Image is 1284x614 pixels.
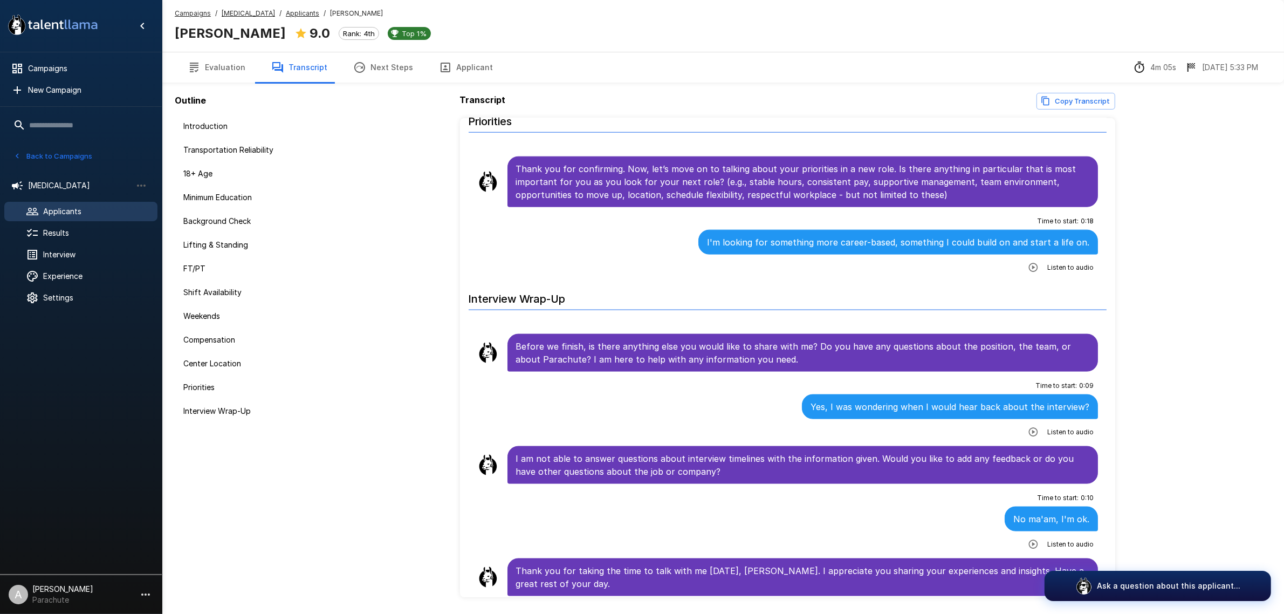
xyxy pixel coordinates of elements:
[477,342,499,364] img: llama_clean.png
[1047,427,1094,438] span: Listen to audio
[811,400,1089,413] p: Yes, I was wondering when I would hear back about the interview?
[516,340,1090,366] p: Before we finish, is there anything else you would like to share with me? Do you have any questio...
[1185,61,1258,74] div: The date and time when the interview was completed
[477,454,499,476] img: llama_clean.png
[339,29,379,38] span: Rank: 4th
[426,52,506,83] button: Applicant
[330,8,383,19] span: [PERSON_NAME]
[286,9,319,17] u: Applicants
[1150,62,1176,73] p: 4m 05s
[1047,262,1094,273] span: Listen to audio
[516,564,1090,590] p: Thank you for taking the time to talk with me [DATE], [PERSON_NAME]. I appreciate you sharing you...
[175,52,258,83] button: Evaluation
[1133,61,1176,74] div: The time between starting and completing the interview
[1075,577,1093,595] img: logo_glasses@2x.png
[460,94,506,105] b: Transcript
[1081,493,1094,503] span: 0 : 10
[1037,216,1079,227] span: Time to start :
[1047,539,1094,550] span: Listen to audio
[1079,380,1094,391] span: 0 : 09
[1035,380,1077,391] span: Time to start :
[175,25,286,41] b: [PERSON_NAME]
[340,52,426,83] button: Next Steps
[1037,493,1079,503] span: Time to start :
[477,567,499,588] img: llama_clean.png
[175,9,211,17] u: Campaigns
[324,8,326,19] span: /
[215,8,217,19] span: /
[707,236,1089,249] p: I'm looking for something more career-based, something I could build on and start a life on.
[1036,93,1115,110] button: Copy transcript
[516,452,1090,478] p: I am not able to answer questions about interview timelines with the information given. Would you...
[469,282,1107,310] h6: Interview Wrap-Up
[1081,216,1094,227] span: 0 : 18
[1013,513,1089,526] p: No ma'am, I'm ok.
[1097,581,1240,591] p: Ask a question about this applicant...
[477,171,499,193] img: llama_clean.png
[469,104,1107,133] h6: Priorities
[258,52,340,83] button: Transcript
[1045,571,1271,601] button: Ask a question about this applicant...
[516,162,1090,201] p: Thank you for confirming. Now, let’s move on to talking about your priorities in a new role. Is t...
[310,25,330,41] b: 9.0
[222,9,275,17] u: [MEDICAL_DATA]
[1202,62,1258,73] p: [DATE] 5:33 PM
[279,8,281,19] span: /
[397,29,431,38] span: Top 1%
